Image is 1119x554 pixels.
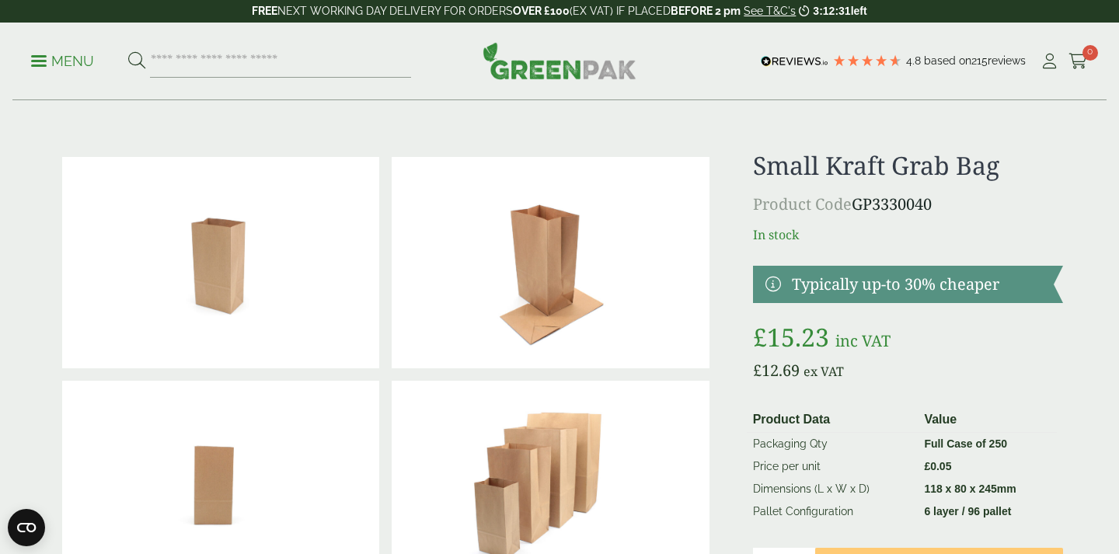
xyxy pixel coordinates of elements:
[747,407,919,433] th: Product Data
[753,320,767,354] span: £
[747,433,919,456] td: Packaging Qty
[813,5,850,17] span: 3:12:31
[252,5,277,17] strong: FREE
[8,509,45,546] button: Open CMP widget
[988,54,1026,67] span: reviews
[924,54,971,67] span: Based on
[924,483,1016,495] strong: 118 x 80 x 245mm
[924,505,1011,517] strong: 6 layer / 96 pallet
[744,5,796,17] a: See T&C's
[971,54,988,67] span: 215
[906,54,924,67] span: 4.8
[753,151,1063,180] h1: Small Kraft Grab Bag
[31,52,94,68] a: Menu
[1068,54,1088,69] i: Cart
[1040,54,1059,69] i: My Account
[753,193,852,214] span: Product Code
[31,52,94,71] p: Menu
[753,320,829,354] bdi: 15.23
[1082,45,1098,61] span: 0
[747,478,919,500] td: Dimensions (L x W x D)
[62,157,379,368] img: 3330040 Small Kraft Grab Bag V1
[753,193,1063,216] p: GP3330040
[851,5,867,17] span: left
[924,460,930,472] span: £
[924,460,951,472] bdi: 0.05
[924,437,1007,450] strong: Full Case of 250
[747,455,919,478] td: Price per unit
[753,225,1063,244] p: In stock
[1068,50,1088,73] a: 0
[392,157,709,368] img: 3330040 Small Kraft Grab Bag V3
[804,363,844,380] span: ex VAT
[753,360,800,381] bdi: 12.69
[483,42,636,79] img: GreenPak Supplies
[747,500,919,523] td: Pallet Configuration
[513,5,570,17] strong: OVER £100
[671,5,741,17] strong: BEFORE 2 pm
[761,56,828,67] img: REVIEWS.io
[753,360,762,381] span: £
[835,330,891,351] span: inc VAT
[832,54,902,68] div: 4.79 Stars
[918,407,1057,433] th: Value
